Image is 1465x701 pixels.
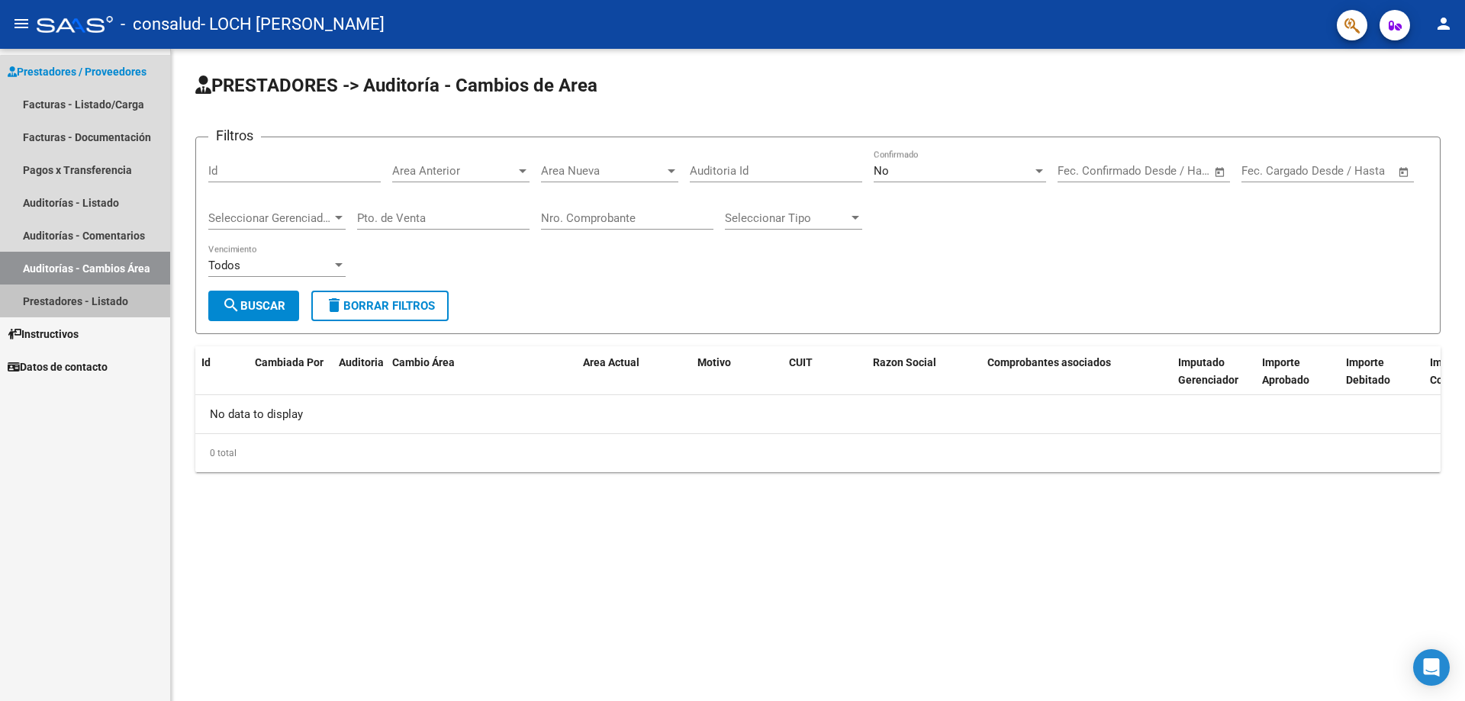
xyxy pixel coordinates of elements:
[195,75,597,96] span: PRESTADORES -> Auditoría - Cambios de Area
[577,346,691,413] datatable-header-cell: Area Actual
[386,346,577,413] datatable-header-cell: Cambio Área
[195,395,1441,433] div: No data to display
[1413,649,1450,686] div: Open Intercom Messenger
[311,291,449,321] button: Borrar Filtros
[249,346,333,413] datatable-header-cell: Cambiada Por
[697,356,731,368] span: Motivo
[339,356,384,368] span: Auditoria
[195,346,249,413] datatable-header-cell: Id
[541,164,665,178] span: Area Nueva
[987,356,1111,368] span: Comprobantes asociados
[1212,163,1229,181] button: Open calendar
[874,164,889,178] span: No
[1262,356,1309,386] span: Importe Aprobado
[873,356,936,368] span: Razon Social
[583,356,639,368] span: Area Actual
[208,125,261,146] h3: Filtros
[201,8,385,41] span: - LOCH [PERSON_NAME]
[1396,163,1413,181] button: Open calendar
[333,346,386,413] datatable-header-cell: Auditoria
[121,8,201,41] span: - consalud
[325,299,435,313] span: Borrar Filtros
[1340,346,1424,413] datatable-header-cell: Importe Debitado
[1346,356,1390,386] span: Importe Debitado
[12,14,31,33] mat-icon: menu
[691,346,783,413] datatable-header-cell: Motivo
[201,356,211,368] span: Id
[255,356,324,368] span: Cambiada Por
[1058,164,1107,178] input: Start date
[8,359,108,375] span: Datos de contacto
[981,346,1172,413] datatable-header-cell: Comprobantes asociados
[1305,164,1379,178] input: End date
[392,164,516,178] span: Area Anterior
[325,296,343,314] mat-icon: delete
[8,326,79,342] span: Instructivos
[1434,14,1453,33] mat-icon: person
[783,346,867,413] datatable-header-cell: CUIT
[195,434,1441,472] div: 0 total
[789,356,813,368] span: CUIT
[8,63,146,80] span: Prestadores / Proveedores
[208,291,299,321] button: Buscar
[867,346,981,413] datatable-header-cell: Razon Social
[208,259,240,272] span: Todos
[1121,164,1195,178] input: End date
[1172,346,1256,413] datatable-header-cell: Imputado Gerenciador
[1241,164,1291,178] input: Start date
[725,211,848,225] span: Seleccionar Tipo
[222,299,285,313] span: Buscar
[208,211,332,225] span: Seleccionar Gerenciador
[392,356,455,368] span: Cambio Área
[1256,346,1340,413] datatable-header-cell: Importe Aprobado
[222,296,240,314] mat-icon: search
[1178,356,1238,386] span: Imputado Gerenciador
